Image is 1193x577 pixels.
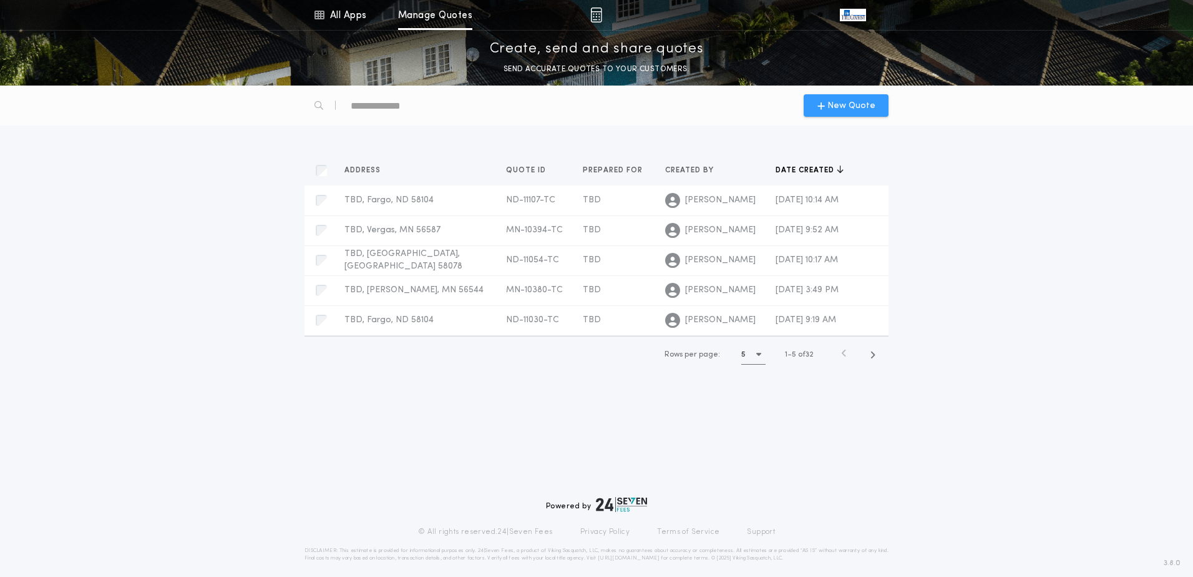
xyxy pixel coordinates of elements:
span: ND-11054-TC [506,255,559,265]
button: Address [344,164,390,177]
button: Created by [665,164,723,177]
img: img [590,7,602,22]
a: Terms of Service [657,527,719,537]
button: 5 [741,345,766,365]
span: TBD, Vergas, MN 56587 [344,225,441,235]
span: TBD [583,285,601,295]
h1: 5 [741,348,746,361]
span: TBD [583,195,601,205]
span: of 32 [798,349,814,360]
span: ND-11107-TC [506,195,555,205]
span: Address [344,165,383,175]
span: MN-10380-TC [506,285,563,295]
span: [DATE] 10:17 AM [776,255,838,265]
span: TBD [583,255,601,265]
span: [PERSON_NAME] [685,254,756,267]
span: TBD, [GEOGRAPHIC_DATA], [GEOGRAPHIC_DATA] 58078 [344,249,462,271]
span: MN-10394-TC [506,225,563,235]
a: Privacy Policy [580,527,630,537]
span: TBD, Fargo, ND 58104 [344,195,434,205]
span: TBD, Fargo, ND 58104 [344,315,434,325]
span: [DATE] 9:52 AM [776,225,839,235]
span: [DATE] 10:14 AM [776,195,839,205]
span: TBD, [PERSON_NAME], MN 56544 [344,285,484,295]
div: Powered by [546,497,647,512]
span: Date created [776,165,837,175]
span: Quote ID [506,165,548,175]
span: 5 [792,351,796,358]
span: [PERSON_NAME] [685,284,756,297]
button: Quote ID [506,164,555,177]
span: ND-11030-TC [506,315,559,325]
span: New Quote [827,99,875,112]
a: [URL][DOMAIN_NAME] [598,556,660,561]
span: [PERSON_NAME] [685,314,756,327]
span: [DATE] 9:19 AM [776,315,836,325]
span: TBD [583,315,601,325]
span: 3.8.0 [1164,558,1181,569]
button: Date created [776,164,844,177]
span: TBD [583,225,601,235]
p: SEND ACCURATE QUOTES TO YOUR CUSTOMERS. [504,63,689,76]
span: [PERSON_NAME] [685,194,756,207]
span: [PERSON_NAME] [685,224,756,237]
p: DISCLAIMER: This estimate is provided for informational purposes only. 24|Seven Fees, a product o... [304,547,889,562]
span: Prepared for [583,165,645,175]
span: Rows per page: [665,351,720,358]
img: vs-icon [840,9,866,21]
p: © All rights reserved. 24|Seven Fees [418,527,553,537]
button: New Quote [804,94,889,117]
span: [DATE] 3:49 PM [776,285,839,295]
span: Created by [665,165,716,175]
p: Create, send and share quotes [490,39,704,59]
span: 1 [785,351,787,358]
img: logo [596,497,647,512]
a: Support [747,527,775,537]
